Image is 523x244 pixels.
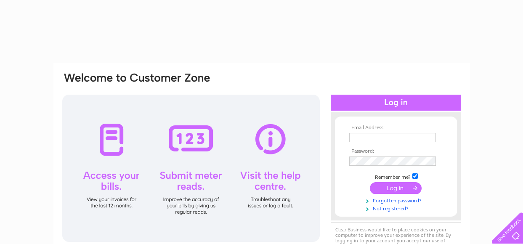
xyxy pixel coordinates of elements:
th: Password: [347,149,445,154]
a: Not registered? [349,204,445,212]
input: Submit [370,182,422,194]
a: Forgotten password? [349,196,445,204]
td: Remember me? [347,172,445,180]
th: Email Address: [347,125,445,131]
